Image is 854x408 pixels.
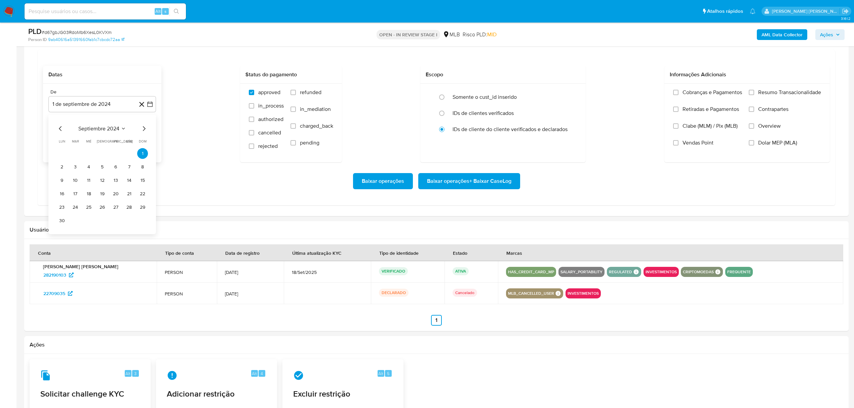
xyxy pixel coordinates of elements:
button: AML Data Collector [757,29,807,40]
span: MID [487,31,497,38]
span: Alt [155,8,161,14]
h2: Usuários Associados [30,227,843,233]
a: 9ab40616a51391660fab1c7cbcdc72aa [48,37,124,43]
p: OPEN - IN REVIEW STAGE I [377,30,440,39]
b: Person ID [28,37,47,43]
b: AML Data Collector [762,29,803,40]
span: Ações [820,29,833,40]
span: Atalhos rápidos [707,8,743,15]
b: PLD [28,26,42,37]
a: Notificações [750,8,755,14]
button: search-icon [169,7,183,16]
a: Sair [842,8,849,15]
p: emerson.gomes@mercadopago.com.br [772,8,840,14]
span: Risco PLD: [463,31,497,38]
span: # d67gbJG03RdoMb6XesL0KVXm [42,29,112,36]
input: Pesquise usuários ou casos... [25,7,186,16]
button: Ações [815,29,845,40]
span: 3.161.2 [841,16,851,21]
span: s [164,8,166,14]
h2: Ações [30,341,843,348]
div: MLB [443,31,460,38]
